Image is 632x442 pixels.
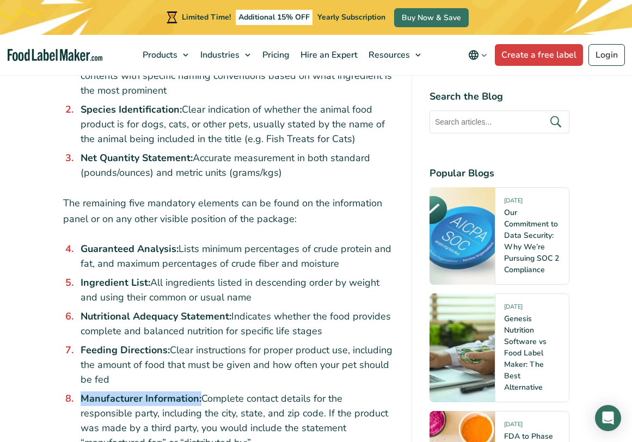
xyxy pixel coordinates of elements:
li: All ingredients listed in descending order by weight and using their common or usual name [76,275,394,305]
a: Genesis Nutrition Software vs Food Label Maker: The Best Alternative [504,314,547,392]
strong: Ingredient List: [81,276,150,289]
strong: Manufacturer Information: [81,392,201,405]
a: Hire an Expert [294,35,362,75]
a: Industries [194,35,256,75]
span: [DATE] [504,420,523,433]
span: Pricing [259,49,291,61]
li: Accurate measurement in both standard (pounds/ounces) and metric units (grams/kgs) [76,151,394,180]
span: Yearly Subscription [317,12,385,22]
a: Buy Now & Save [394,8,469,27]
strong: Net Quantity Statement: [81,151,193,164]
strong: Species Identification: [81,103,182,116]
h4: Search the Blog [429,89,569,104]
a: Food Label Maker homepage [8,49,102,62]
span: [DATE] [504,303,523,315]
span: Hire an Expert [297,49,359,61]
strong: Feeding Directions: [81,343,170,357]
li: Clear indication of whether the animal food product is for dogs, cats, or other pets, usually sta... [76,102,394,146]
strong: Nutritional Adequacy Statement: [81,310,231,323]
a: Resources [362,35,426,75]
input: Search articles... [429,110,569,133]
a: Products [136,35,194,75]
a: Login [588,44,625,66]
span: Resources [365,49,411,61]
strong: Guaranteed Analysis: [81,242,179,255]
span: Industries [197,49,241,61]
span: [DATE] [504,197,523,209]
li: Indicates whether the food provides complete and balanced nutrition for specific life stages [76,309,394,339]
div: Open Intercom Messenger [595,405,621,431]
li: Must accurately reflect the product’s contents with specific naming conventions based on what ing... [76,54,394,98]
li: Lists minimum percentages of crude protein and fat, and maximum percentages of crude fiber and mo... [76,242,394,271]
p: The remaining five mandatory elements can be found on the information panel or on any other visib... [63,195,394,227]
span: Products [139,49,179,61]
h4: Popular Blogs [429,166,569,181]
span: Limited Time! [182,12,231,22]
a: Create a free label [495,44,583,66]
a: Pricing [256,35,294,75]
li: Clear instructions for proper product use, including the amount of food that must be given and ho... [76,343,394,387]
a: Our Commitment to Data Security: Why We’re Pursuing SOC 2 Compliance [504,207,559,275]
button: Change language [461,44,495,66]
span: Additional 15% OFF [236,10,312,25]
